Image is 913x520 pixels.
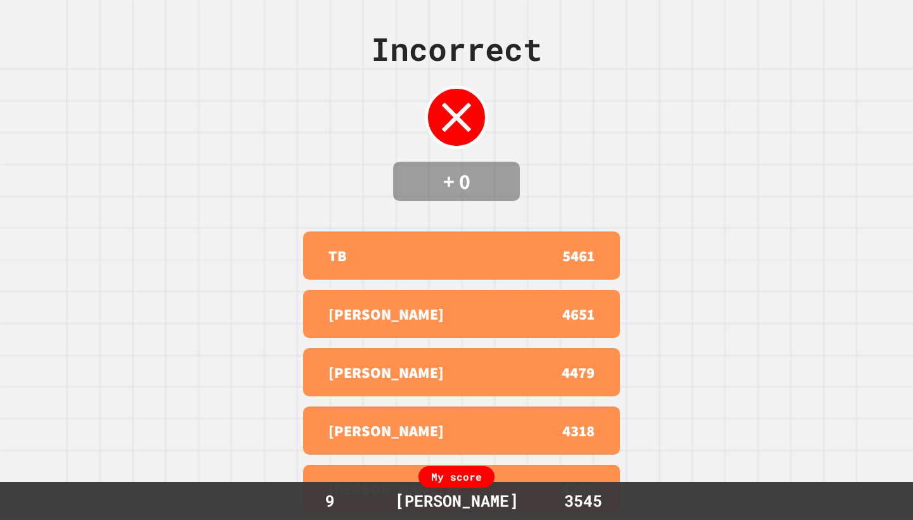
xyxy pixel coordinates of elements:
p: 4479 [562,361,595,384]
div: 9 [282,489,377,513]
p: [PERSON_NAME] [328,361,444,384]
h4: + 0 [406,168,507,195]
p: 4651 [562,302,595,325]
p: TB [328,244,347,267]
p: 4318 [562,419,595,442]
div: My score [418,466,495,488]
p: 5461 [562,244,595,267]
div: Incorrect [371,25,542,73]
div: [PERSON_NAME] [382,489,531,513]
p: [PERSON_NAME] W [328,478,460,500]
p: [PERSON_NAME] [328,419,444,442]
p: [PERSON_NAME] [328,302,444,325]
div: 3545 [536,489,631,513]
p: 4309 [562,478,595,500]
